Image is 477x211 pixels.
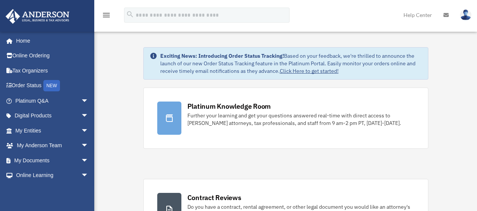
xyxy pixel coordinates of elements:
[187,102,271,111] div: Platinum Knowledge Room
[102,13,111,20] a: menu
[187,193,241,202] div: Contract Reviews
[5,63,100,78] a: Tax Organizers
[5,93,100,108] a: Platinum Q&Aarrow_drop_down
[81,183,96,198] span: arrow_drop_down
[81,168,96,183] span: arrow_drop_down
[5,33,96,48] a: Home
[5,108,100,123] a: Digital Productsarrow_drop_down
[81,138,96,154] span: arrow_drop_down
[102,11,111,20] i: menu
[126,10,134,18] i: search
[3,9,72,24] img: Anderson Advisors Platinum Portal
[5,78,100,94] a: Order StatusNEW
[81,108,96,124] span: arrow_drop_down
[43,80,60,91] div: NEW
[5,168,100,183] a: Online Learningarrow_drop_down
[160,52,284,59] strong: Exciting News: Introducing Order Status Tracking!
[81,153,96,168] span: arrow_drop_down
[460,9,471,20] img: User Pic
[280,68,339,74] a: Click Here to get started!
[5,123,100,138] a: My Entitiesarrow_drop_down
[160,52,422,75] div: Based on your feedback, we're thrilled to announce the launch of our new Order Status Tracking fe...
[5,138,100,153] a: My Anderson Teamarrow_drop_down
[5,153,100,168] a: My Documentsarrow_drop_down
[187,112,414,127] div: Further your learning and get your questions answered real-time with direct access to [PERSON_NAM...
[5,48,100,63] a: Online Ordering
[81,93,96,109] span: arrow_drop_down
[5,183,100,198] a: Billingarrow_drop_down
[81,123,96,139] span: arrow_drop_down
[143,88,428,149] a: Platinum Knowledge Room Further your learning and get your questions answered real-time with dire...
